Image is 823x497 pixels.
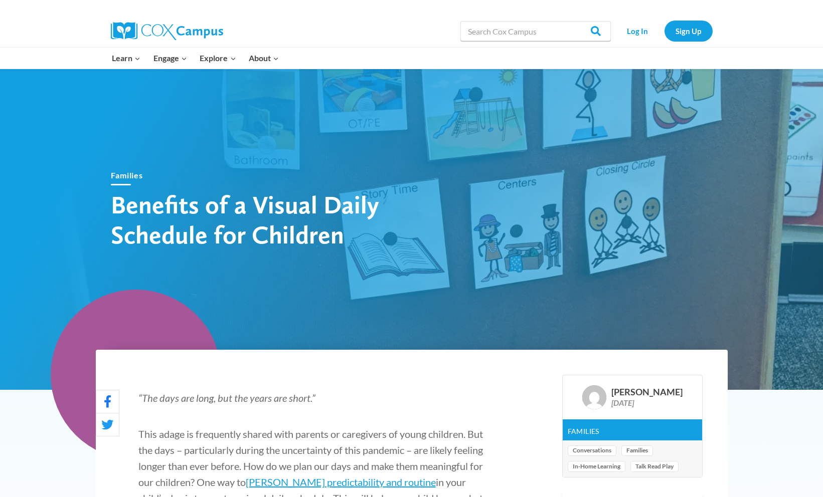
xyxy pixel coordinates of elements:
[138,392,315,404] span: “The days are long, but the years are short.”
[111,22,223,40] img: Cox Campus
[112,52,140,65] span: Learn
[616,21,660,41] a: Log In
[200,52,236,65] span: Explore
[249,52,279,65] span: About
[246,476,436,488] a: [PERSON_NAME] predictability and routine
[111,170,143,180] a: Families
[568,445,616,456] a: Conversations
[621,445,653,456] a: Families
[611,398,683,407] div: [DATE]
[611,387,683,398] div: [PERSON_NAME]
[616,21,713,41] nav: Secondary Navigation
[630,461,679,472] a: Talk Read Play
[568,461,625,472] a: In-Home Learning
[568,427,599,435] a: Families
[460,21,611,41] input: Search Cox Campus
[153,52,187,65] span: Engage
[111,189,462,250] h1: Benefits of a Visual Daily Schedule for Children
[106,48,285,69] nav: Primary Navigation
[665,21,713,41] a: Sign Up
